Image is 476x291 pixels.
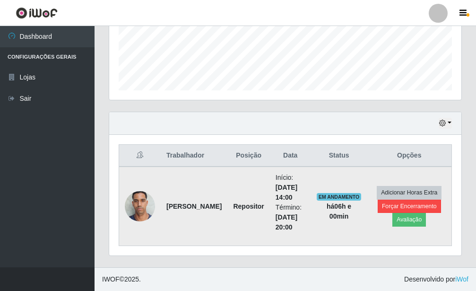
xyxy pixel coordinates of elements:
time: [DATE] 14:00 [276,184,297,201]
span: EM ANDAMENTO [317,193,362,201]
th: Posição [227,145,269,167]
button: Avaliação [392,213,426,226]
a: iWof [455,275,468,283]
li: Término: [276,203,305,232]
th: Data [270,145,311,167]
time: [DATE] 20:00 [276,213,297,231]
th: Status [311,145,367,167]
img: CoreUI Logo [16,7,58,19]
th: Opções [367,145,452,167]
span: © 2025 . [102,274,141,284]
strong: há 06 h e 00 min [327,203,351,220]
span: Desenvolvido por [404,274,468,284]
img: 1698511606496.jpeg [125,186,155,226]
th: Trabalhador [161,145,227,167]
button: Forçar Encerramento [378,200,441,213]
strong: [PERSON_NAME] [166,203,222,210]
li: Início: [276,173,305,203]
button: Adicionar Horas Extra [377,186,441,199]
strong: Repositor [233,203,264,210]
span: IWOF [102,275,120,283]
